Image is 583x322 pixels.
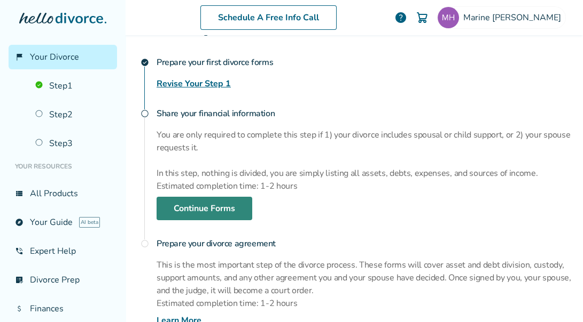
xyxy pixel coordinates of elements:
a: flag_2Your Divorce [9,45,117,69]
span: flag_2 [15,53,24,61]
li: Your Resources [9,156,117,177]
h4: Prepare your divorce agreement [157,233,574,254]
p: This is the most important step of the divorce process. These forms will cover asset and debt div... [157,259,574,297]
p: You are only required to complete this step if 1) your divorce includes spousal or child support,... [157,128,574,154]
p: Estimated completion time: 1-2 hours [157,180,574,192]
span: check_circle [141,58,149,67]
h4: Prepare your first divorce forms [157,52,574,73]
span: Marine [PERSON_NAME] [463,12,565,23]
span: radio_button_unchecked [141,109,149,118]
img: Cart [416,11,429,24]
p: Estimated completion time: 1-2 hours [157,297,574,310]
span: phone_in_talk [15,247,24,255]
a: list_alt_checkDivorce Prep [9,268,117,292]
img: marine.havel@gmail.com [438,7,459,28]
iframe: Chat Widget [530,271,583,322]
a: exploreYour GuideAI beta [9,210,117,235]
a: Schedule A Free Info Call [200,5,337,30]
a: Step2 [29,102,117,127]
span: Your Divorce [30,51,79,63]
a: help [394,11,407,24]
a: phone_in_talkExpert Help [9,239,117,263]
span: attach_money [15,304,24,313]
a: attach_moneyFinances [9,296,117,321]
a: Continue Forms [157,197,252,220]
span: AI beta [79,217,100,228]
a: Revise Your Step 1 [157,77,231,90]
span: view_list [15,189,24,198]
span: list_alt_check [15,276,24,284]
p: In this step, nothing is divided, you are simply listing all assets, debts, expenses, and sources... [157,154,574,180]
a: view_listAll Products [9,181,117,206]
span: radio_button_unchecked [141,239,149,248]
span: explore [15,218,24,227]
a: Step1 [29,74,117,98]
a: Step3 [29,131,117,156]
h4: Share your financial information [157,103,574,124]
